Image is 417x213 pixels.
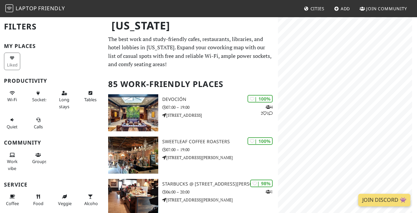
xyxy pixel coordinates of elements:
a: Join Community [357,3,410,15]
p: The best work and study-friendly cafes, restaurants, libraries, and hotel lobbies in [US_STATE]. ... [108,35,274,69]
img: Sweetleaf Coffee Roasters [108,137,158,174]
p: [STREET_ADDRESS][PERSON_NAME] [162,197,278,203]
p: 07:00 – 19:00 [162,104,278,110]
button: Tables [82,88,99,105]
a: Sweetleaf Coffee Roasters | 100% Sweetleaf Coffee Roasters 07:00 – 19:00 [STREET_ADDRESS][PERSON_... [104,137,278,174]
h3: My Places [4,43,100,49]
p: 07:00 – 19:00 [162,147,278,153]
button: Quiet [4,114,20,132]
span: Power sockets [32,97,47,103]
img: LaptopFriendly [5,4,13,12]
h1: [US_STATE] [106,17,277,35]
p: 06:00 – 20:00 [162,189,278,195]
h2: 85 Work-Friendly Places [108,74,274,94]
h3: Devoción [162,97,278,102]
span: Work-friendly tables [84,97,97,103]
h3: Productivity [4,78,100,84]
span: Cities [311,6,324,12]
span: Stable Wi-Fi [7,97,17,103]
button: Long stays [56,88,72,112]
h2: Filters [4,17,100,37]
div: | 100% [247,95,273,103]
span: Long stays [59,97,69,109]
h3: Service [4,182,100,188]
button: Coffee [4,191,20,209]
button: Groups [30,149,46,167]
span: Group tables [32,158,47,164]
span: Laptop [16,5,37,12]
span: Friendly [38,5,65,12]
img: Devoción [108,94,158,131]
a: LaptopFriendly LaptopFriendly [5,3,65,15]
p: 4 2 1 [261,104,273,116]
button: Wi-Fi [4,88,20,105]
h3: Community [4,140,100,146]
a: Add [331,3,353,15]
button: Work vibe [4,149,20,174]
div: | 100% [247,137,273,145]
span: Coffee [6,200,19,206]
p: [STREET_ADDRESS][PERSON_NAME] [162,154,278,161]
a: Join Discord 👾 [358,194,410,206]
span: Join Community [366,6,407,12]
span: Alcohol [84,200,99,206]
button: Calls [30,114,46,132]
a: Devoción | 100% 421 Devoción 07:00 – 19:00 [STREET_ADDRESS] [104,94,278,131]
span: Food [33,200,43,206]
h3: Sweetleaf Coffee Roasters [162,139,278,145]
a: Cities [301,3,327,15]
button: Food [30,191,46,209]
button: Alcohol [82,191,99,209]
h3: Starbucks @ [STREET_ADDRESS][PERSON_NAME] [162,181,278,187]
span: Quiet [7,124,18,130]
p: [STREET_ADDRESS] [162,112,278,118]
div: | 98% [250,180,273,187]
button: Veggie [56,191,72,209]
button: Sockets [30,88,46,105]
span: Add [341,6,350,12]
span: People working [7,158,18,171]
p: 1 [266,189,273,195]
span: Video/audio calls [34,124,43,130]
span: Veggie [58,200,72,206]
